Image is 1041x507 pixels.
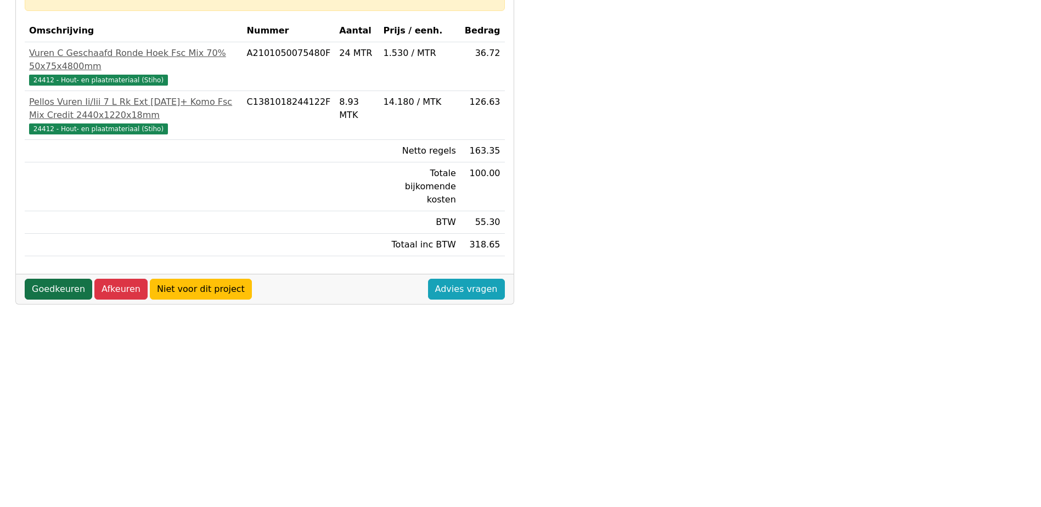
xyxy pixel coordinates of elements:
[29,123,168,134] span: 24412 - Hout- en plaatmateriaal (Stiho)
[243,91,335,140] td: C1381018244122F
[29,95,238,122] div: Pellos Vuren Ii/Iii 7 L Rk Ext [DATE]+ Komo Fsc Mix Credit 2440x1220x18mm
[150,279,252,300] a: Niet voor dit project
[25,20,243,42] th: Omschrijving
[339,95,374,122] div: 8.93 MTK
[460,20,505,42] th: Bedrag
[379,234,460,256] td: Totaal inc BTW
[428,279,505,300] a: Advies vragen
[339,47,374,60] div: 24 MTR
[29,95,238,135] a: Pellos Vuren Ii/Iii 7 L Rk Ext [DATE]+ Komo Fsc Mix Credit 2440x1220x18mm24412 - Hout- en plaatma...
[243,20,335,42] th: Nummer
[29,47,238,86] a: Vuren C Geschaafd Ronde Hoek Fsc Mix 70% 50x75x4800mm24412 - Hout- en plaatmateriaal (Stiho)
[335,20,379,42] th: Aantal
[25,279,92,300] a: Goedkeuren
[379,162,460,211] td: Totale bijkomende kosten
[379,211,460,234] td: BTW
[460,42,505,91] td: 36.72
[379,20,460,42] th: Prijs / eenh.
[29,47,238,73] div: Vuren C Geschaafd Ronde Hoek Fsc Mix 70% 50x75x4800mm
[460,162,505,211] td: 100.00
[243,42,335,91] td: A2101050075480F
[460,234,505,256] td: 318.65
[379,140,460,162] td: Netto regels
[460,211,505,234] td: 55.30
[460,140,505,162] td: 163.35
[94,279,148,300] a: Afkeuren
[29,75,168,86] span: 24412 - Hout- en plaatmateriaal (Stiho)
[460,91,505,140] td: 126.63
[384,47,456,60] div: 1.530 / MTR
[384,95,456,109] div: 14.180 / MTK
